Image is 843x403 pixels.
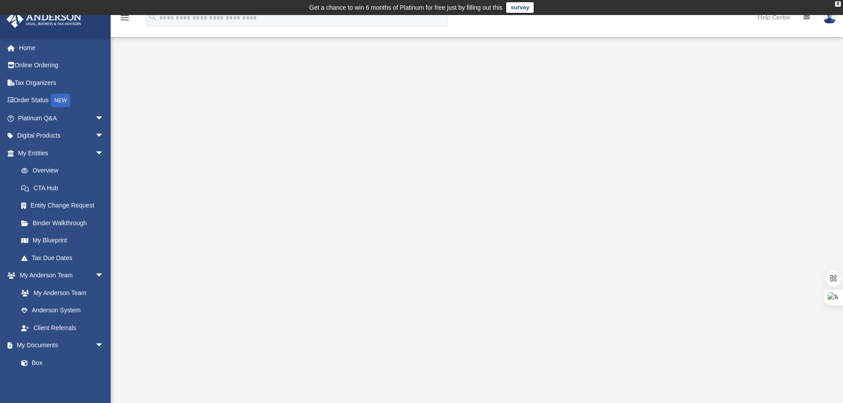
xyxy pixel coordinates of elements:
div: Get a chance to win 6 months of Platinum for free just by filling out this [309,2,503,13]
a: Entity Change Request [12,197,117,215]
a: My Entitiesarrow_drop_down [6,144,117,162]
a: Anderson System [12,302,113,319]
a: Binder Walkthrough [12,214,117,232]
img: Anderson Advisors Platinum Portal [4,11,84,28]
a: Tax Organizers [6,74,117,92]
span: arrow_drop_down [95,337,113,355]
div: NEW [51,94,70,107]
a: Digital Productsarrow_drop_down [6,127,117,145]
i: menu [119,12,130,23]
a: Online Ordering [6,57,117,74]
a: Platinum Q&Aarrow_drop_down [6,109,117,127]
div: close [835,1,841,7]
a: Tax Due Dates [12,249,117,267]
span: arrow_drop_down [95,267,113,285]
a: Overview [12,162,117,180]
span: arrow_drop_down [95,144,113,162]
a: My Blueprint [12,232,113,249]
a: menu [119,17,130,23]
a: survey [506,2,534,13]
span: arrow_drop_down [95,127,113,145]
a: My Anderson Teamarrow_drop_down [6,267,113,284]
a: CTA Hub [12,179,117,197]
a: Order StatusNEW [6,92,117,110]
a: My Anderson Team [12,284,108,302]
span: arrow_drop_down [95,109,113,127]
a: Home [6,39,117,57]
i: search [148,12,158,22]
a: Box [12,354,108,372]
a: My Documentsarrow_drop_down [6,337,113,354]
a: Client Referrals [12,319,113,337]
img: User Pic [823,11,836,24]
a: Meeting Minutes [12,372,113,389]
